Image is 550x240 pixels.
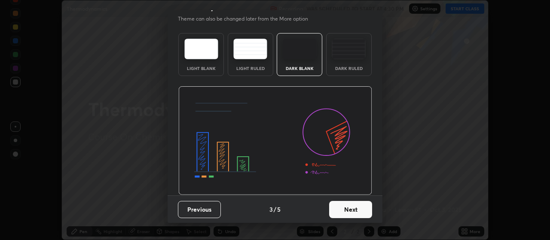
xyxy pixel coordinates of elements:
img: darkTheme.f0cc69e5.svg [283,39,317,59]
button: Previous [178,201,221,218]
p: Theme can also be changed later from the More option [178,15,317,23]
div: Light Blank [184,66,218,70]
div: Light Ruled [233,66,268,70]
div: Dark Blank [282,66,317,70]
img: lightTheme.e5ed3b09.svg [184,39,218,59]
h4: / [274,205,276,214]
img: darkThemeBanner.d06ce4a2.svg [178,86,372,195]
img: darkRuledTheme.de295e13.svg [332,39,366,59]
div: Dark Ruled [332,66,366,70]
h4: 5 [277,205,281,214]
h4: 3 [269,205,273,214]
button: Next [329,201,372,218]
img: lightRuledTheme.5fabf969.svg [233,39,267,59]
